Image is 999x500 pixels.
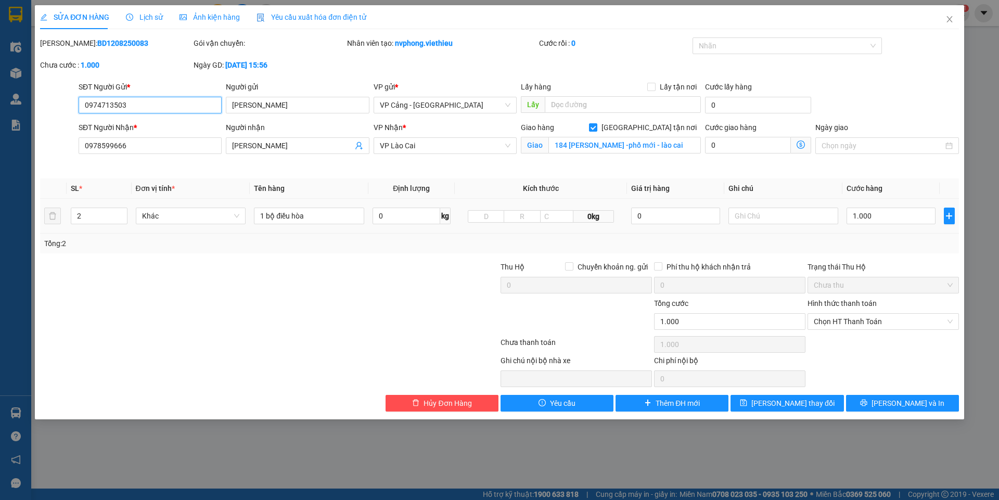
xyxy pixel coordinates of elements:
[380,138,510,153] span: VP Lào Cai
[705,83,752,91] label: Cước lấy hàng
[109,50,171,61] span: BD1208250082
[815,123,848,132] label: Ngày giao
[654,355,805,370] div: Chi phí nội bộ
[468,210,505,223] input: D
[654,299,688,307] span: Tổng cước
[808,299,877,307] label: Hình thức thanh toán
[573,210,614,223] span: 0kg
[40,59,191,71] div: Chưa cước :
[225,61,267,69] b: [DATE] 15:56
[226,122,369,133] div: Người nhận
[501,395,613,412] button: exclamation-circleYêu cầu
[97,39,148,47] b: BD1208250083
[412,399,419,407] span: delete
[254,184,285,193] span: Tên hàng
[705,137,791,153] input: Cước giao hàng
[814,277,953,293] span: Chưa thu
[44,238,386,249] div: Tổng: 2
[728,208,839,224] input: Ghi Chú
[136,184,175,193] span: Đơn vị tính
[49,57,94,73] strong: TĐ chuyển phát:
[705,97,811,113] input: Cước lấy hàng
[705,123,757,132] label: Cước giao hàng
[751,398,835,409] span: [PERSON_NAME] thay đổi
[944,208,955,224] button: plus
[40,14,47,21] span: edit
[126,14,133,21] span: clock-circle
[724,178,843,199] th: Ghi chú
[60,66,105,82] strong: 02143888555, 0243777888
[254,208,364,224] input: VD: Bàn, Ghế
[395,39,453,47] b: nvphong.viethieu
[846,395,959,412] button: printer[PERSON_NAME] và In
[52,8,103,31] strong: VIỆT HIẾU LOGISTIC
[180,13,240,21] span: Ảnh kiện hàng
[523,184,559,193] span: Kích thước
[571,39,575,47] b: 0
[822,140,943,151] input: Ngày giao
[814,314,953,329] span: Chọn HT Thanh Toán
[393,184,430,193] span: Định lượng
[40,13,109,21] span: SỬA ĐƠN HÀNG
[440,208,451,224] span: kg
[860,399,867,407] span: printer
[616,395,728,412] button: plusThêm ĐH mới
[935,5,964,34] button: Close
[5,27,45,67] img: logo
[847,184,882,193] span: Cước hàng
[597,122,701,133] span: [GEOGRAPHIC_DATA] tận nơi
[347,37,537,49] div: Nhân viên tạo:
[504,210,541,223] input: R
[424,398,471,409] span: Hủy Đơn Hàng
[656,81,701,93] span: Lấy tận nơi
[521,96,545,113] span: Lấy
[539,399,546,407] span: exclamation-circle
[797,140,805,149] span: dollar-circle
[355,142,363,150] span: user-add
[44,208,61,224] button: delete
[226,81,369,93] div: Người gửi
[257,14,265,22] img: icon
[662,261,755,273] span: Phí thu hộ khách nhận trả
[257,13,366,21] span: Yêu cầu xuất hóa đơn điện tử
[656,398,700,409] span: Thêm ĐH mới
[631,184,670,193] span: Giá trị hàng
[521,83,551,91] span: Lấy hàng
[521,123,554,132] span: Giao hàng
[501,263,524,271] span: Thu Hộ
[573,261,652,273] span: Chuyển khoản ng. gửi
[944,212,954,220] span: plus
[644,399,651,407] span: plus
[194,37,345,49] div: Gói vận chuyển:
[539,37,690,49] div: Cước rồi :
[71,184,79,193] span: SL
[521,137,548,153] span: Giao
[550,398,575,409] span: Yêu cầu
[808,261,959,273] div: Trạng thái Thu Hộ
[374,123,403,132] span: VP Nhận
[540,210,573,223] input: C
[40,37,191,49] div: [PERSON_NAME]:
[872,398,944,409] span: [PERSON_NAME] và In
[51,33,104,55] strong: PHIẾU GỬI HÀNG
[548,137,701,153] input: Giao tận nơi
[731,395,843,412] button: save[PERSON_NAME] thay đổi
[740,399,747,407] span: save
[194,59,345,71] div: Ngày GD:
[81,61,99,69] b: 1.000
[142,208,240,224] span: Khác
[79,81,222,93] div: SĐT Người Gửi
[380,97,510,113] span: VP Cảng - Hà Nội
[386,395,498,412] button: deleteHủy Đơn Hàng
[501,355,652,370] div: Ghi chú nội bộ nhà xe
[499,337,653,355] div: Chưa thanh toán
[374,81,517,93] div: VP gửi
[180,14,187,21] span: picture
[79,122,222,133] div: SĐT Người Nhận
[945,15,954,23] span: close
[545,96,701,113] input: Dọc đường
[126,13,163,21] span: Lịch sử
